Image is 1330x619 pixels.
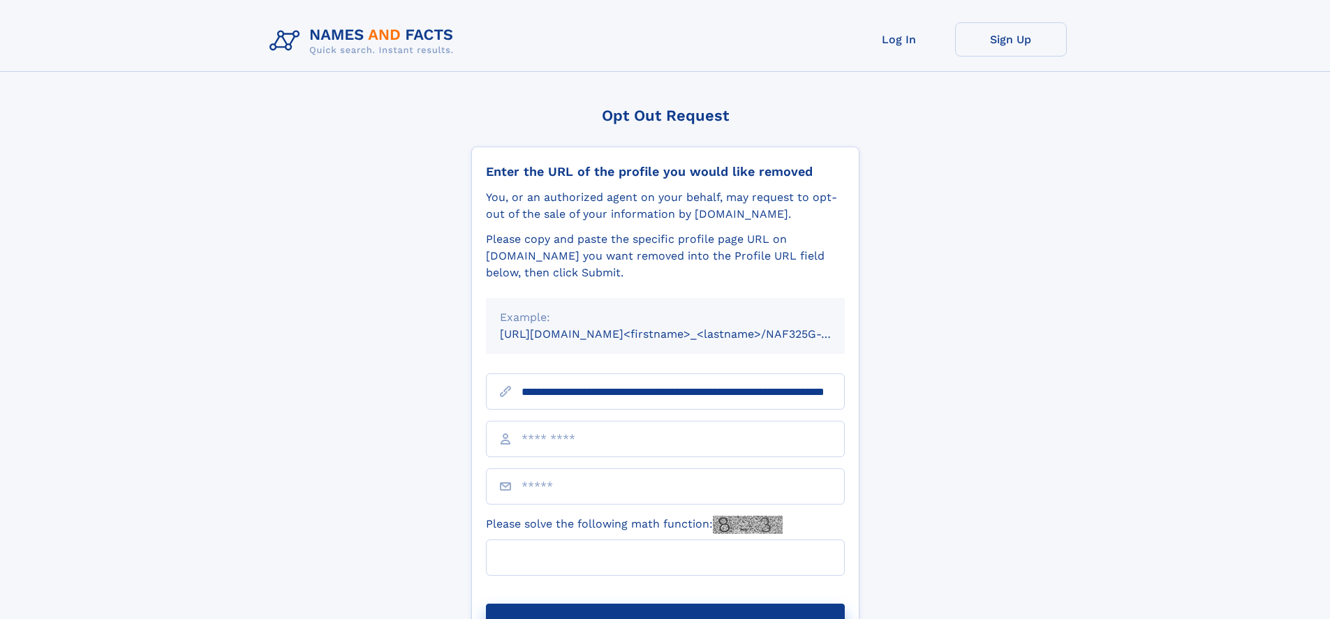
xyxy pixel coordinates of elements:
[486,516,783,534] label: Please solve the following math function:
[471,107,859,124] div: Opt Out Request
[500,309,831,326] div: Example:
[500,327,871,341] small: [URL][DOMAIN_NAME]<firstname>_<lastname>/NAF325G-xxxxxxxx
[486,164,845,179] div: Enter the URL of the profile you would like removed
[955,22,1067,57] a: Sign Up
[486,231,845,281] div: Please copy and paste the specific profile page URL on [DOMAIN_NAME] you want removed into the Pr...
[264,22,465,60] img: Logo Names and Facts
[486,189,845,223] div: You, or an authorized agent on your behalf, may request to opt-out of the sale of your informatio...
[843,22,955,57] a: Log In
